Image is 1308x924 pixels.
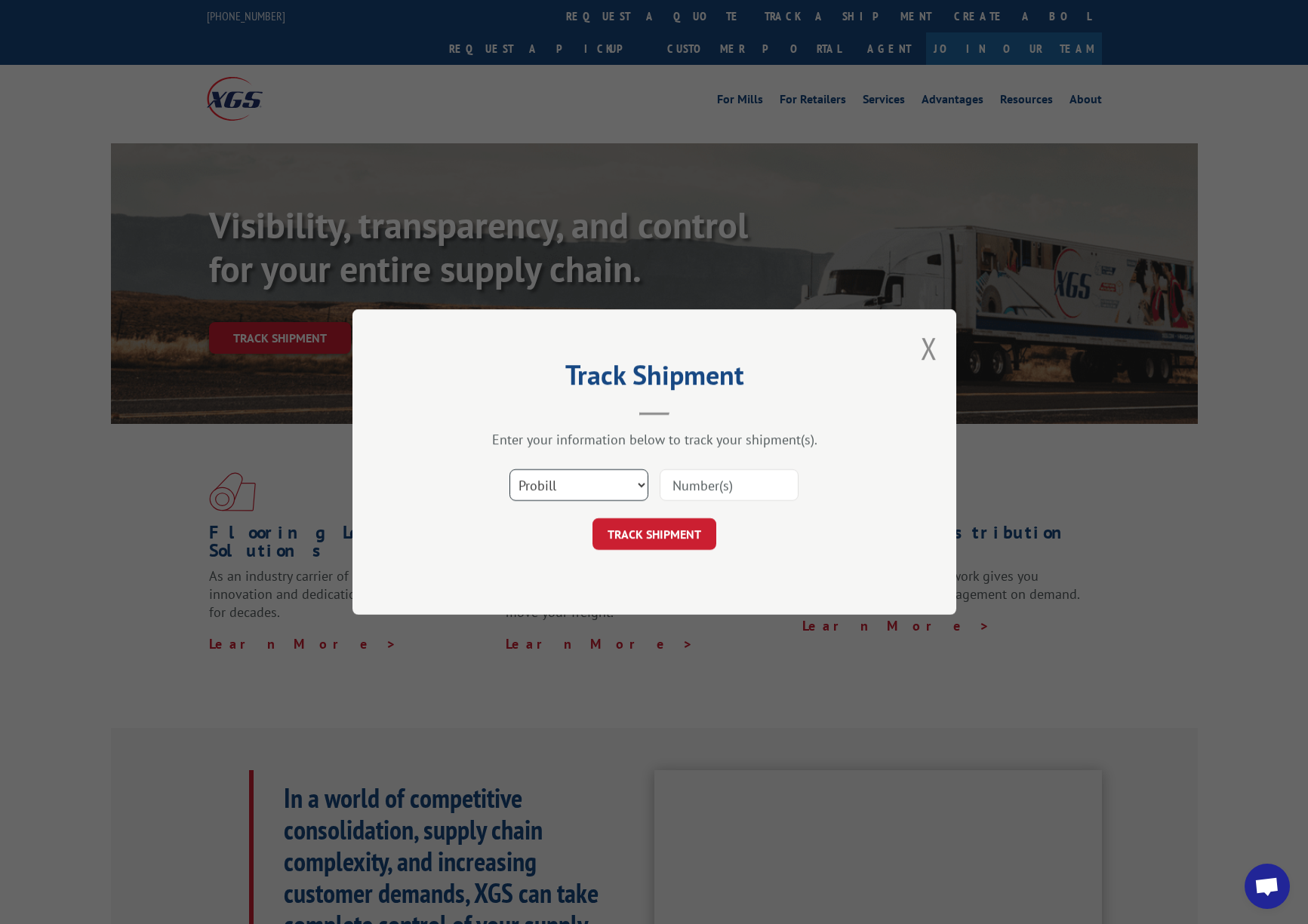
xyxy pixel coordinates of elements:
h2: Track Shipment [428,364,881,393]
button: TRACK SHIPMENT [592,518,716,550]
input: Number(s) [660,469,799,501]
button: Close modal [921,328,937,368]
a: Open chat [1245,864,1290,909]
div: Enter your information below to track your shipment(s). [428,431,881,448]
